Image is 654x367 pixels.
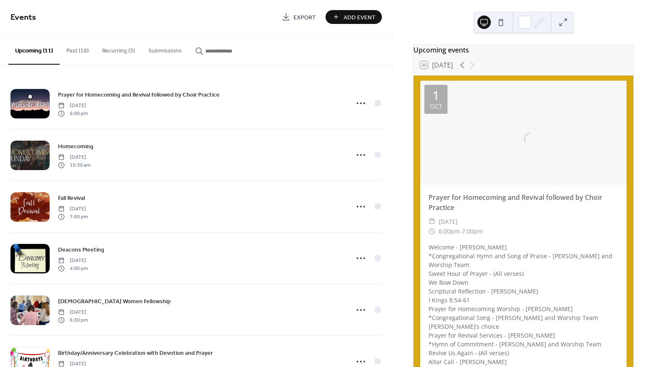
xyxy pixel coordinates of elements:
button: Upcoming (11) [8,34,60,65]
span: 10:30 am [58,161,90,169]
a: Homecoming [58,142,93,151]
div: Upcoming events [413,45,633,55]
div: ​ [429,217,435,227]
span: Export [294,13,316,22]
span: 6:30 pm [58,316,88,324]
span: Deacons Meeting [58,246,104,254]
span: 4:00 pm [58,265,88,272]
div: ​ [429,226,435,236]
span: Birthday/Anniversary Celebration with Devotion and Prayer [58,349,213,358]
span: Prayer for Homecoming and Revival followed by Choir Practice [58,91,220,100]
span: [DATE] [58,102,88,110]
div: 1 [432,89,440,102]
div: Prayer for Homecoming and Revival followed by Choir Practice [420,192,627,212]
a: Fall Revival [58,193,85,203]
button: Add Event [326,10,382,24]
a: Prayer for Homecoming and Revival followed by Choir Practice [58,90,220,100]
span: 6:00 pm [58,110,88,117]
span: [DATE] [439,217,458,227]
a: Birthday/Anniversary Celebration with Devotion and Prayer [58,348,213,358]
span: [DATE] [58,205,88,213]
a: [DEMOGRAPHIC_DATA] Women Fellowship [58,296,171,306]
button: Recurring (3) [95,34,142,64]
span: Fall Revival [58,194,85,203]
span: [DATE] [58,309,88,316]
a: Deacons Meeting [58,245,104,254]
span: [DATE] [58,257,88,265]
a: Export [275,10,322,24]
span: [DEMOGRAPHIC_DATA] Women Fellowship [58,297,171,306]
div: Oct [430,103,442,110]
span: [DATE] [58,154,90,161]
span: 6:00pm [439,226,460,236]
span: 7:00 pm [58,213,88,220]
span: Add Event [344,13,376,22]
button: Submissions [142,34,188,64]
span: 7:00pm [462,226,483,236]
span: Events [11,9,36,26]
span: - [460,226,462,236]
button: Past (18) [60,34,95,64]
